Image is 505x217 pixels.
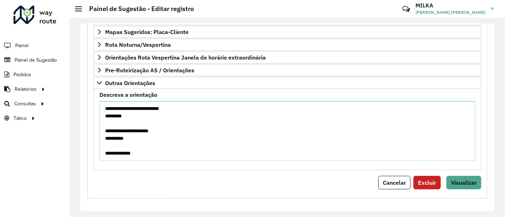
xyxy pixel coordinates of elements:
button: Visualizar [446,176,481,189]
span: Rota Noturna/Vespertina [105,42,171,48]
a: Pre-Roteirização AS / Orientações [93,64,481,76]
a: Mapas Sugeridos: Placa-Cliente [93,26,481,38]
a: Outras Orientações [93,77,481,89]
span: Pedidos [13,71,31,78]
a: Orientações Rota Vespertina Janela de horário extraordinária [93,51,481,63]
button: Excluir [413,176,441,189]
h3: MILKA [416,2,485,9]
a: Contato Rápido [398,1,414,17]
label: Descreva a orientação [99,90,157,99]
div: Outras Orientações [93,89,481,170]
span: Orientações Rota Vespertina Janela de horário extraordinária [105,55,266,60]
span: [PERSON_NAME] [PERSON_NAME] [416,9,485,16]
span: Painel [15,42,28,49]
span: Outras Orientações [105,80,155,86]
span: Cancelar [383,179,406,186]
span: Tático [13,115,27,122]
span: Relatórios [15,85,37,93]
button: Cancelar [378,176,411,189]
h2: Painel de Sugestão - Editar registro [82,5,194,13]
span: Mapas Sugeridos: Placa-Cliente [105,29,189,35]
a: Rota Noturna/Vespertina [93,39,481,51]
span: Consultas [14,100,36,107]
span: Excluir [418,179,436,186]
span: Visualizar [451,179,477,186]
span: Pre-Roteirização AS / Orientações [105,67,194,73]
span: Painel de Sugestão [15,56,57,64]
